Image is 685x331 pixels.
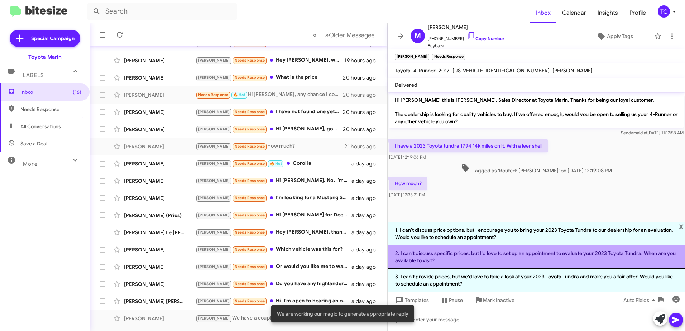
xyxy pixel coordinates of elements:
[196,73,343,82] div: What is the price
[124,263,196,270] div: [PERSON_NAME]
[395,67,411,74] span: Toyota
[343,74,382,81] div: 20 hours ago
[196,314,344,322] div: We have a couple used hybrid siennas on our lot! Here's one of them let me know if you'd like to ...
[198,92,229,97] span: Needs Response
[73,88,81,96] span: (16)
[235,196,265,200] span: Needs Response
[389,139,548,152] p: I have a 2023 Toyota tundra 1794 14k miles on it. With a leer shell
[124,91,196,99] div: [PERSON_NAME]
[483,294,514,307] span: Mark Inactive
[235,75,265,80] span: Needs Response
[198,196,230,200] span: [PERSON_NAME]
[196,297,351,305] div: Hi! I'm open to hearing an offer
[124,126,196,133] div: [PERSON_NAME]
[20,106,81,113] span: Needs Response
[198,127,230,131] span: [PERSON_NAME]
[351,160,382,167] div: a day ago
[23,72,44,78] span: Labels
[389,93,684,128] p: Hi [PERSON_NAME] this is [PERSON_NAME], Sales Director at Toyota Marin. Thanks for being our loya...
[196,263,351,271] div: Or would you like me to wait and share their offer?
[413,67,436,74] span: 4-Runner
[196,228,351,236] div: Hey [PERSON_NAME], thank you for the offer, but no thank you. I sold my Mini last year to get a M...
[124,298,196,305] div: [PERSON_NAME] [PERSON_NAME]
[198,282,230,286] span: [PERSON_NAME]
[198,144,230,149] span: [PERSON_NAME]
[329,31,374,39] span: Older Messages
[87,3,237,20] input: Search
[10,30,80,47] a: Special Campaign
[623,294,658,307] span: Auto Fields
[20,140,47,147] span: Save a Deal
[393,294,429,307] span: Templates
[624,3,652,23] a: Profile
[313,30,317,39] span: «
[235,264,265,269] span: Needs Response
[196,142,344,150] div: How much?
[20,123,61,130] span: All Conversations
[198,316,230,321] span: [PERSON_NAME]
[389,154,426,160] span: [DATE] 12:19:06 PM
[124,160,196,167] div: [PERSON_NAME]
[652,5,677,18] button: TC
[235,213,265,217] span: Needs Response
[351,263,382,270] div: a day ago
[124,143,196,150] div: [PERSON_NAME]
[235,247,265,252] span: Needs Response
[621,130,684,135] span: Sender [DATE] 11:12:58 AM
[432,54,465,60] small: Needs Response
[592,3,624,23] a: Insights
[428,42,504,49] span: Buyback
[235,282,265,286] span: Needs Response
[198,230,230,235] span: [PERSON_NAME]
[389,192,425,197] span: [DATE] 12:35:21 PM
[124,246,196,253] div: [PERSON_NAME]
[235,178,265,183] span: Needs Response
[467,36,504,41] a: Copy Number
[618,294,664,307] button: Auto Fields
[351,212,382,219] div: a day ago
[124,109,196,116] div: [PERSON_NAME]
[277,310,408,317] span: We are working our magic to generate appropriate reply
[435,294,469,307] button: Pause
[321,28,379,42] button: Next
[235,161,265,166] span: Needs Response
[235,127,265,131] span: Needs Response
[388,294,435,307] button: Templates
[556,3,592,23] span: Calendar
[124,212,196,219] div: [PERSON_NAME] (Prius)
[389,177,427,190] p: How much?
[198,299,230,303] span: [PERSON_NAME]
[325,30,329,39] span: »
[235,58,265,63] span: Needs Response
[196,108,343,116] div: I have not found one yet. I'm looking for [DATE]-[DATE] Tacoma trd off-road.
[458,164,615,174] span: Tagged as 'Routed: [PERSON_NAME]' on [DATE] 12:19:08 PM
[351,229,382,236] div: a day ago
[309,28,379,42] nav: Page navigation example
[196,159,351,168] div: Corolla
[552,67,593,74] span: [PERSON_NAME]
[428,32,504,42] span: [PHONE_NUMBER]
[124,229,196,236] div: [PERSON_NAME] Le [PERSON_NAME]
[469,294,520,307] button: Mark Inactive
[196,280,351,288] div: Do you have any highlanders in stock (used or new)?
[233,92,245,97] span: 🔥 Hot
[308,28,321,42] button: Previous
[124,195,196,202] div: [PERSON_NAME]
[198,213,230,217] span: [PERSON_NAME]
[344,57,382,64] div: 19 hours ago
[198,58,230,63] span: [PERSON_NAME]
[388,245,685,269] li: 2. I can't discuss specific prices, but I'd love to set up an appointment to evaluate your 2023 T...
[351,177,382,184] div: a day ago
[388,222,685,245] li: 1. I can't discuss price options, but I encourage you to bring your 2023 Toyota Tundra to our dea...
[198,247,230,252] span: [PERSON_NAME]
[198,161,230,166] span: [PERSON_NAME]
[415,30,421,42] span: M
[351,195,382,202] div: a day ago
[578,30,651,43] button: Apply Tags
[235,299,265,303] span: Needs Response
[395,82,417,88] span: Delivered
[196,245,351,254] div: Which vehicle was this for?
[20,88,81,96] span: Inbox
